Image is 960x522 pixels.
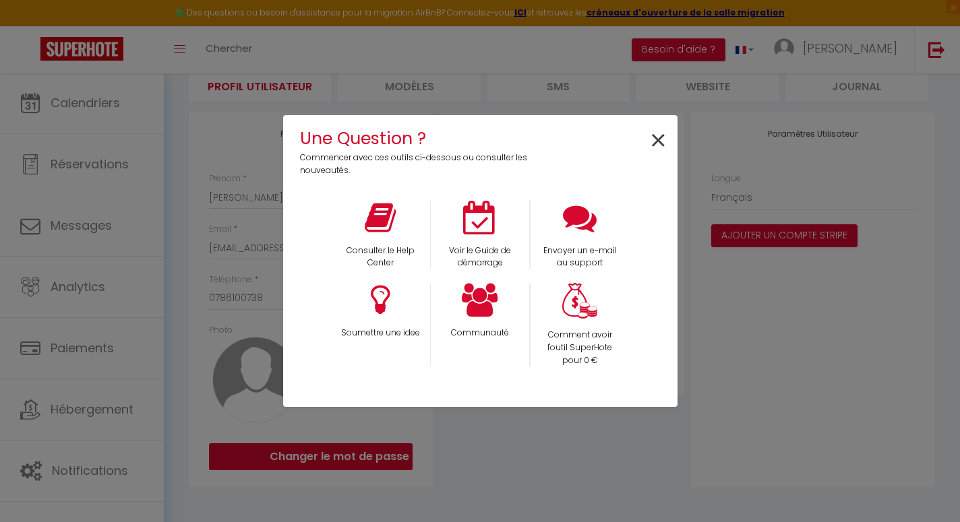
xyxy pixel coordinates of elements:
[11,5,51,46] button: Ouvrir le widget de chat LiveChat
[649,120,667,162] span: ×
[300,125,537,152] h4: Une Question ?
[339,244,421,270] p: Consulter le Help Center
[562,283,597,319] img: Money bag
[539,244,621,270] p: Envoyer un e-mail au support
[440,244,520,270] p: Voir le Guide de démarrage
[339,327,421,339] p: Soumettre une idee
[649,126,667,156] button: Close
[440,327,520,339] p: Communauté
[539,329,621,367] p: Comment avoir l'outil SuperHote pour 0 €
[300,152,537,177] p: Commencer avec ces outils ci-dessous ou consulter les nouveautés.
